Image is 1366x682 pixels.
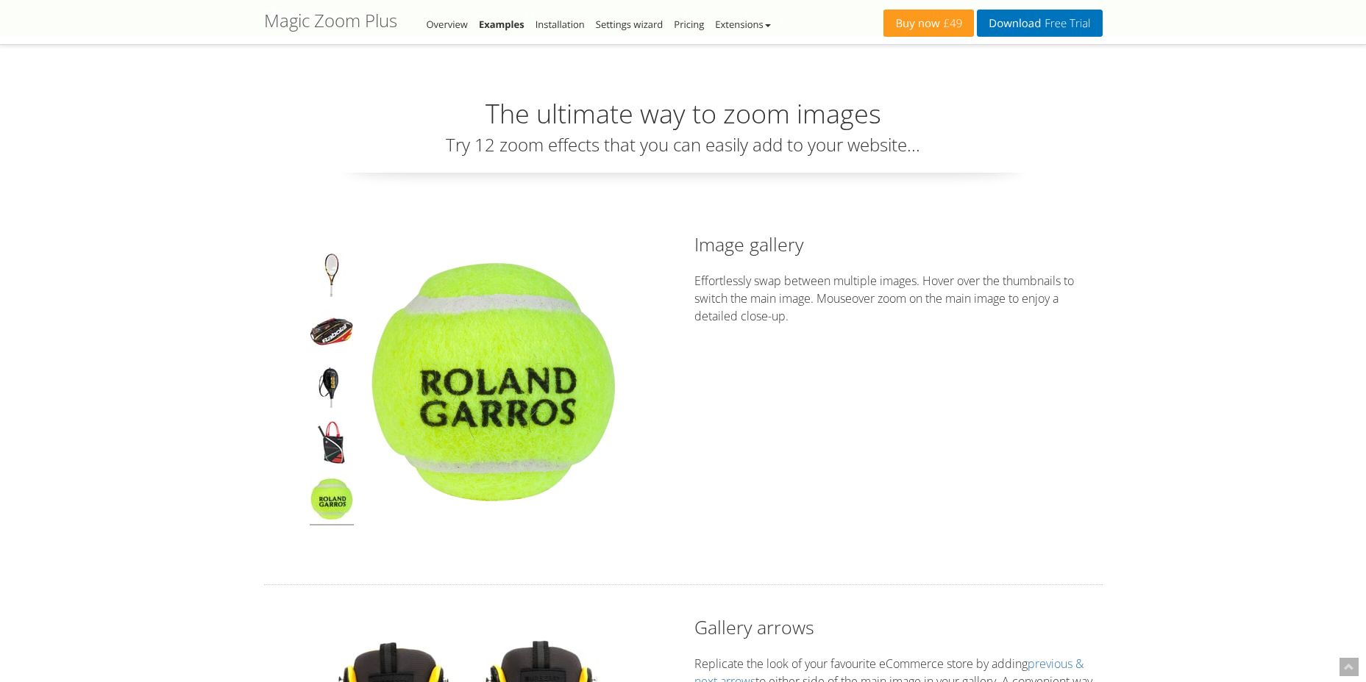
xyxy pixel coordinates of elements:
[427,18,468,31] a: Overview
[365,254,622,511] img: Magic Zoom Plus - Examples
[264,99,1103,129] h2: The ultimate way to zoom images
[596,18,664,31] a: Settings wizard
[940,18,963,29] span: £49
[694,272,1103,325] p: Effortlessly swap between multiple images. Hover over the thumbnails to switch the main image. Mo...
[310,309,354,358] img: Magic Zoom Plus - Examples
[715,18,770,31] a: Extensions
[264,11,397,30] h1: Magic Zoom Plus
[536,18,585,31] a: Installation
[694,614,1103,640] h2: Gallery arrows
[479,18,524,31] a: Examples
[883,10,974,37] a: Buy now£49
[694,231,1103,257] h2: Image gallery
[310,254,354,302] img: Magic Zoom Plus - Examples
[310,477,354,525] img: Magic Zoom Plus - Examples
[674,18,704,31] a: Pricing
[1041,18,1090,29] span: Free Trial
[310,421,354,470] img: Magic Zoom Plus - Examples
[264,135,1103,154] h3: Try 12 zoom effects that you can easily add to your website...
[977,10,1102,37] a: DownloadFree Trial
[310,365,354,414] img: Magic Zoom Plus - Examples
